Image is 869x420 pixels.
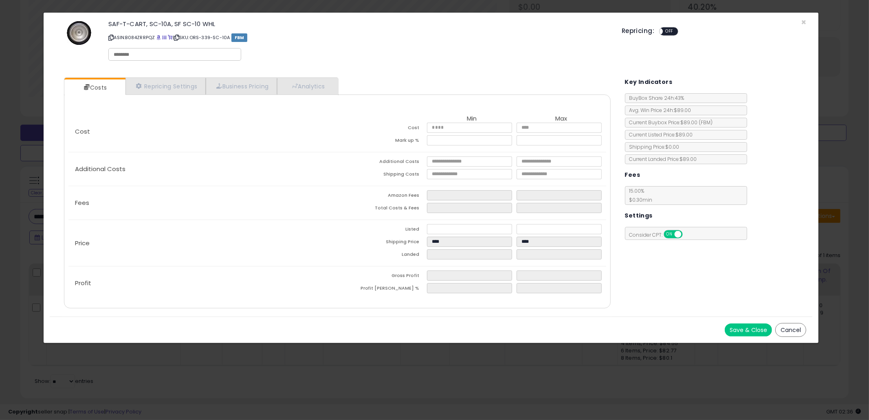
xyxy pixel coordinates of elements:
[681,119,713,126] span: $89.00
[168,34,172,41] a: Your listing only
[206,78,277,95] a: Business Pricing
[277,78,337,95] a: Analytics
[625,119,713,126] span: Current Buybox Price:
[337,156,427,169] td: Additional Costs
[337,249,427,262] td: Landed
[64,79,125,96] a: Costs
[625,95,684,101] span: BuyBox Share 24h: 43%
[68,166,337,172] p: Additional Costs
[663,28,676,35] span: OFF
[725,323,772,336] button: Save & Close
[108,21,609,27] h3: SAF-T-CART, SC-10A, SF SC-10 WHL
[625,131,693,138] span: Current Listed Price: $89.00
[67,21,91,45] img: 41uHfIqgd0L._SL60_.jpg
[68,240,337,246] p: Price
[625,107,691,114] span: Avg. Win Price 24h: $89.00
[337,123,427,135] td: Cost
[625,196,653,203] span: $0.30 min
[68,280,337,286] p: Profit
[337,270,427,283] td: Gross Profit
[625,211,653,221] h5: Settings
[625,143,680,150] span: Shipping Price: $0.00
[625,231,693,238] span: Consider CPT:
[108,31,609,44] p: ASIN: B084ZRRPQZ | SKU: ORS-339-SC-10A
[337,169,427,182] td: Shipping Costs
[337,203,427,215] td: Total Costs & Fees
[517,115,606,123] th: Max
[156,34,161,41] a: BuyBox page
[681,231,694,238] span: OFF
[664,231,675,238] span: ON
[337,135,427,148] td: Mark up %
[801,16,806,28] span: ×
[125,78,206,95] a: Repricing Settings
[162,34,167,41] a: All offer listings
[699,119,713,126] span: ( FBM )
[68,128,337,135] p: Cost
[625,187,653,203] span: 15.00 %
[337,283,427,296] td: Profit [PERSON_NAME] %
[625,156,697,163] span: Current Landed Price: $89.00
[337,224,427,237] td: Listed
[68,200,337,206] p: Fees
[337,190,427,203] td: Amazon Fees
[337,237,427,249] td: Shipping Price
[231,33,248,42] span: FBM
[625,77,673,87] h5: Key Indicators
[625,170,640,180] h5: Fees
[775,323,806,337] button: Cancel
[427,115,517,123] th: Min
[622,28,654,34] h5: Repricing:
